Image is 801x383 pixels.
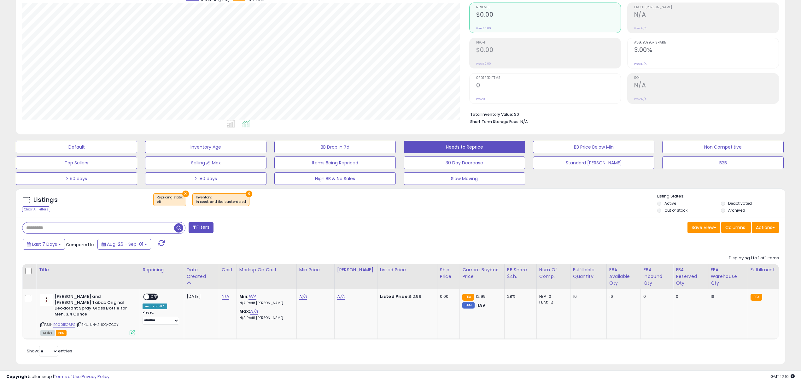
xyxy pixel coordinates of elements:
[643,294,668,299] div: 0
[6,374,29,380] strong: Copyright
[476,62,491,66] small: Prev: $0.00
[239,316,292,320] p: N/A Profit [PERSON_NAME]
[657,193,785,199] p: Listing States:
[222,293,229,300] a: N/A
[728,208,745,213] label: Archived
[476,41,621,44] span: Profit
[507,294,532,299] div: 28%
[380,293,409,299] b: Listed Price:
[239,267,294,273] div: Markup on Cost
[380,294,432,299] div: $12.99
[237,264,296,289] th: The percentage added to the cost of goods (COGS) that forms the calculator for Min & Max prices.
[145,156,266,169] button: Selling @ Max
[440,267,457,280] div: Ship Price
[246,191,252,197] button: ×
[462,302,475,309] small: FBM
[662,141,784,153] button: Non Competitive
[634,11,779,20] h2: N/A
[533,141,654,153] button: BB Price Below Min
[634,6,779,9] span: Profit [PERSON_NAME]
[22,206,50,212] div: Clear All Filters
[145,172,266,185] button: > 180 days
[222,267,234,273] div: Cost
[274,156,396,169] button: Items Being Repriced
[729,255,779,261] div: Displaying 1 to 1 of 1 items
[539,294,565,299] div: FBA: 0
[507,267,534,280] div: BB Share 24h.
[573,294,602,299] div: 16
[196,200,246,204] div: in stock and fba backordered
[643,267,670,286] div: FBA inbound Qty
[687,222,720,233] button: Save View
[520,119,528,125] span: N/A
[634,62,646,66] small: Prev: N/A
[710,294,743,299] div: 16
[143,267,181,273] div: Repricing
[16,156,137,169] button: Top Sellers
[97,239,151,250] button: Aug-26 - Sep-01
[634,97,646,101] small: Prev: N/A
[6,374,109,380] div: seller snap | |
[676,294,703,299] div: 0
[182,191,189,197] button: ×
[40,294,135,335] div: ASIN:
[274,172,396,185] button: High BB & No Sales
[250,308,258,315] a: N/A
[725,224,745,231] span: Columns
[404,156,525,169] button: 30 Day Decrease
[462,267,502,280] div: Current Buybox Price
[728,201,752,206] label: Deactivated
[53,322,75,327] a: B0001BO6PS
[337,293,345,300] a: N/A
[27,348,72,354] span: Show: entries
[143,310,179,325] div: Preset:
[239,293,249,299] b: Min:
[380,267,435,273] div: Listed Price
[32,241,57,247] span: Last 7 Days
[299,293,307,300] a: N/A
[33,196,58,204] h5: Listings
[39,267,137,273] div: Title
[82,374,109,380] a: Privacy Policy
[634,76,779,80] span: ROI
[476,97,485,101] small: Prev: 0
[634,46,779,55] h2: 3.00%
[539,299,565,305] div: FBM: 12
[476,76,621,80] span: Ordered Items
[187,294,212,299] div: [DATE]
[462,294,474,301] small: FBA
[573,267,604,280] div: Fulfillable Quantity
[751,267,776,273] div: Fulfillment
[664,208,687,213] label: Out of Stock
[710,267,745,286] div: FBA Warehouse Qty
[609,294,636,299] div: 16
[404,141,525,153] button: Needs to Reprice
[76,322,119,327] span: | SKU: UN-2H0Q-ZGCY
[239,301,292,305] p: N/A Profit [PERSON_NAME]
[107,241,143,247] span: Aug-26 - Sep-01
[187,267,216,280] div: Date Created
[274,141,396,153] button: BB Drop in 7d
[470,110,775,118] li: $0
[676,267,705,286] div: FBA Reserved Qty
[157,200,183,204] div: off
[470,119,519,124] b: Short Term Storage Fees:
[337,267,375,273] div: [PERSON_NAME]
[40,294,53,306] img: 21LVcMJEoAL._SL40_.jpg
[16,141,137,153] button: Default
[248,293,256,300] a: N/A
[299,267,332,273] div: Min Price
[145,141,266,153] button: Inventory Age
[440,294,455,299] div: 0.00
[662,156,784,169] button: B2B
[634,82,779,90] h2: N/A
[476,82,621,90] h2: 0
[476,6,621,9] span: Revenue
[770,374,795,380] span: 2025-09-10 12:10 GMT
[66,242,95,248] span: Compared to:
[539,267,568,280] div: Num of Comp.
[196,195,246,204] span: Inventory :
[476,293,486,299] span: 12.99
[476,27,491,30] small: Prev: $0.00
[533,156,654,169] button: Standard [PERSON_NAME]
